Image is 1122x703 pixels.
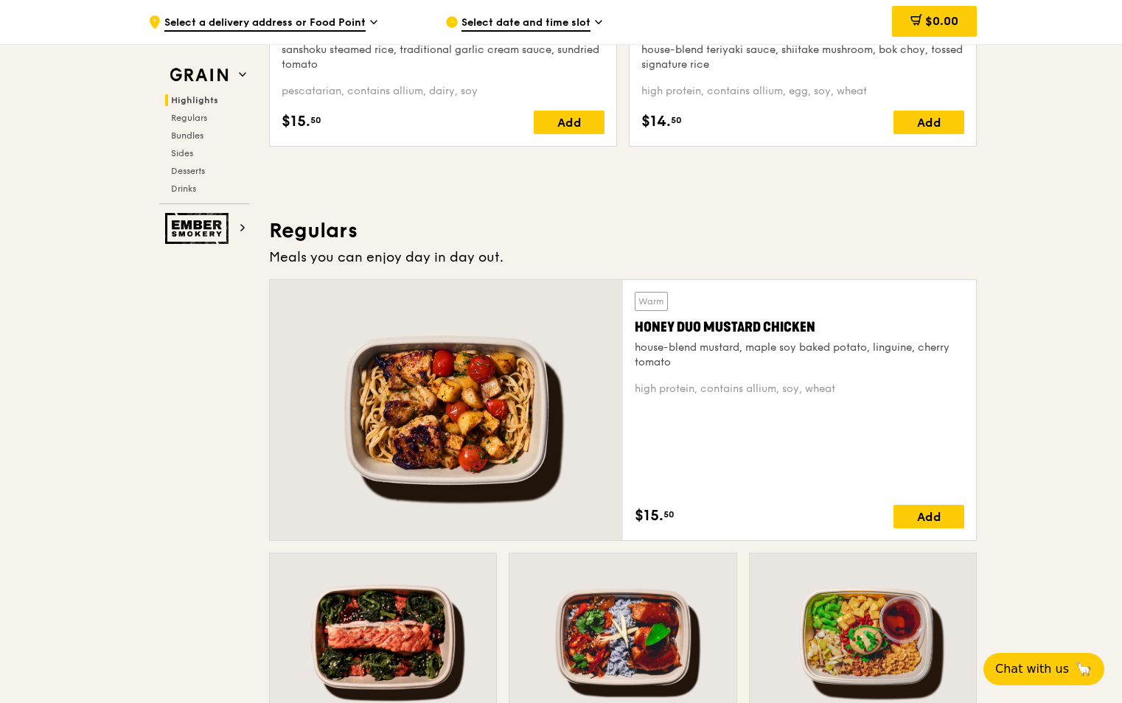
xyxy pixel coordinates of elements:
span: Desserts [171,166,205,176]
span: $14. [641,111,671,133]
div: Warm [635,292,668,311]
div: high protein, contains allium, egg, soy, wheat [641,84,964,99]
div: Add [893,505,964,528]
div: sanshoku steamed rice, traditional garlic cream sauce, sundried tomato [282,43,604,72]
span: 50 [310,114,321,126]
span: $15. [635,505,663,527]
div: Honey Duo Mustard Chicken [635,317,964,337]
h3: Regulars [269,217,977,244]
div: pescatarian, contains allium, dairy, soy [282,84,604,99]
span: Sides [171,148,193,158]
img: Grain web logo [165,62,233,88]
div: Meals you can enjoy day in day out. [269,247,977,267]
div: Add [893,111,964,134]
span: 🦙 [1075,660,1093,678]
div: Add [534,111,604,134]
div: house-blend teriyaki sauce, shiitake mushroom, bok choy, tossed signature rice [641,43,964,72]
div: high protein, contains allium, soy, wheat [635,382,964,396]
span: $0.00 [925,14,958,28]
span: 50 [663,508,675,520]
img: Ember Smokery web logo [165,213,233,244]
span: Chat with us [995,660,1069,678]
button: Chat with us🦙 [983,653,1104,685]
span: Highlights [171,95,218,105]
div: house-blend mustard, maple soy baked potato, linguine, cherry tomato [635,340,964,370]
span: Regulars [171,113,207,123]
span: Select date and time slot [461,15,590,32]
span: $15. [282,111,310,133]
span: 50 [671,114,682,126]
span: Bundles [171,130,203,141]
span: Drinks [171,183,196,194]
span: Select a delivery address or Food Point [164,15,366,32]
